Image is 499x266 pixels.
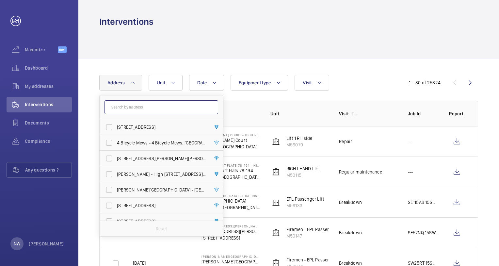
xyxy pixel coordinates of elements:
[201,255,260,258] p: [PERSON_NAME][GEOGRAPHIC_DATA]
[201,174,260,180] p: SW9 9JL [GEOGRAPHIC_DATA]
[408,229,439,236] p: SE57NQ 15SW7KK/TH
[25,138,72,144] span: Compliance
[272,138,280,145] img: elevator.svg
[201,228,260,235] p: [STREET_ADDRESS][PERSON_NAME]
[286,233,362,239] p: M50147
[201,163,260,167] p: Rowan Court Flats 78-194 - High Risk Building
[201,204,260,211] p: SE11 5AB [GEOGRAPHIC_DATA]
[117,202,207,209] span: [STREET_ADDRESS]
[408,138,413,145] p: ---
[286,165,320,172] p: RIGHT HAND LIFT
[25,101,72,108] span: Interventions
[201,235,260,241] p: [STREET_ADDRESS]
[286,141,313,148] p: M56070
[117,155,207,162] span: [STREET_ADDRESS][PERSON_NAME][PERSON_NAME]
[408,110,439,117] p: Job Id
[189,75,224,91] button: Date
[231,75,288,91] button: Equipment type
[272,168,280,176] img: elevator.svg
[286,257,345,263] p: Firemen - EPL Passenger Lift
[286,135,313,141] p: Lift 1 RH side
[272,229,280,237] img: elevator.svg
[25,65,72,71] span: Dashboard
[408,199,439,206] p: SE115AB 15SWFOB/WJ
[25,83,72,90] span: My addresses
[286,172,320,178] p: M50115
[201,143,260,150] p: E2 7NT [GEOGRAPHIC_DATA]
[29,241,64,247] p: [PERSON_NAME]
[117,171,207,177] span: [PERSON_NAME] - High [STREET_ADDRESS][PERSON_NAME]
[270,110,329,117] p: Unit
[201,167,260,174] p: Rowan Court Flats 78-194
[156,225,167,232] p: Reset
[25,167,72,173] span: Any questions ?
[99,16,153,28] h1: Interventions
[197,80,207,85] span: Date
[303,80,312,85] span: Visit
[339,138,352,145] div: Repair
[149,75,183,91] button: Unit
[107,80,125,85] span: Address
[339,110,349,117] p: Visit
[117,124,207,130] span: [STREET_ADDRESS]
[58,46,67,53] span: Beta
[449,110,465,117] p: Report
[295,75,329,91] button: Visit
[25,46,58,53] span: Maximize
[409,79,441,86] div: 1 – 30 of 25824
[339,169,382,175] div: Regular maintenance
[117,187,207,193] span: [PERSON_NAME][GEOGRAPHIC_DATA] - [GEOGRAPHIC_DATA]
[201,110,260,117] p: Address
[339,229,362,236] div: Breakdown
[201,137,260,143] p: [PERSON_NAME] Court
[201,198,260,204] p: 8 [GEOGRAPHIC_DATA]
[339,199,362,206] div: Breakdown
[239,80,271,85] span: Equipment type
[117,140,207,146] span: 4 Bicycle Mews - 4 Bicycle Mews, [GEOGRAPHIC_DATA] 6FF
[201,194,260,198] p: 8 [GEOGRAPHIC_DATA] - High Risk Building
[201,224,260,228] p: [STREET_ADDRESS][PERSON_NAME]
[286,202,324,209] p: M56133
[201,133,260,137] p: [PERSON_NAME] Court - High Risk Building
[25,120,72,126] span: Documents
[105,100,218,114] input: Search by address
[286,196,324,202] p: EPL Passenger Lift
[14,241,20,247] p: NW
[272,198,280,206] img: elevator.svg
[408,169,413,175] p: ---
[286,226,362,233] p: Firemen - EPL Passenger Lift Block 10
[117,218,207,224] span: [STREET_ADDRESS]
[99,75,142,91] button: Address
[157,80,165,85] span: Unit
[201,258,260,265] p: [PERSON_NAME][GEOGRAPHIC_DATA]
